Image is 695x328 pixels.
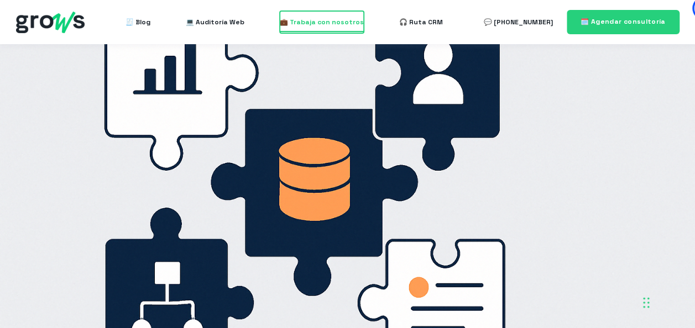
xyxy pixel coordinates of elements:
[567,10,680,34] a: 🗓️ Agendar consultoría
[496,187,695,328] iframe: Chat Widget
[399,11,443,33] a: 🎧 Ruta CRM
[280,11,364,33] a: 💼 Trabaja con nosotros
[643,286,650,319] div: Arrastrar
[581,17,666,26] span: 🗓️ Agendar consultoría
[186,11,244,33] a: 💻 Auditoría Web
[16,12,85,33] img: grows - hubspot
[496,187,695,328] div: Widget de chat
[484,11,553,33] a: 💬 [PHONE_NUMBER]
[126,11,150,33] a: 🧾 Blog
